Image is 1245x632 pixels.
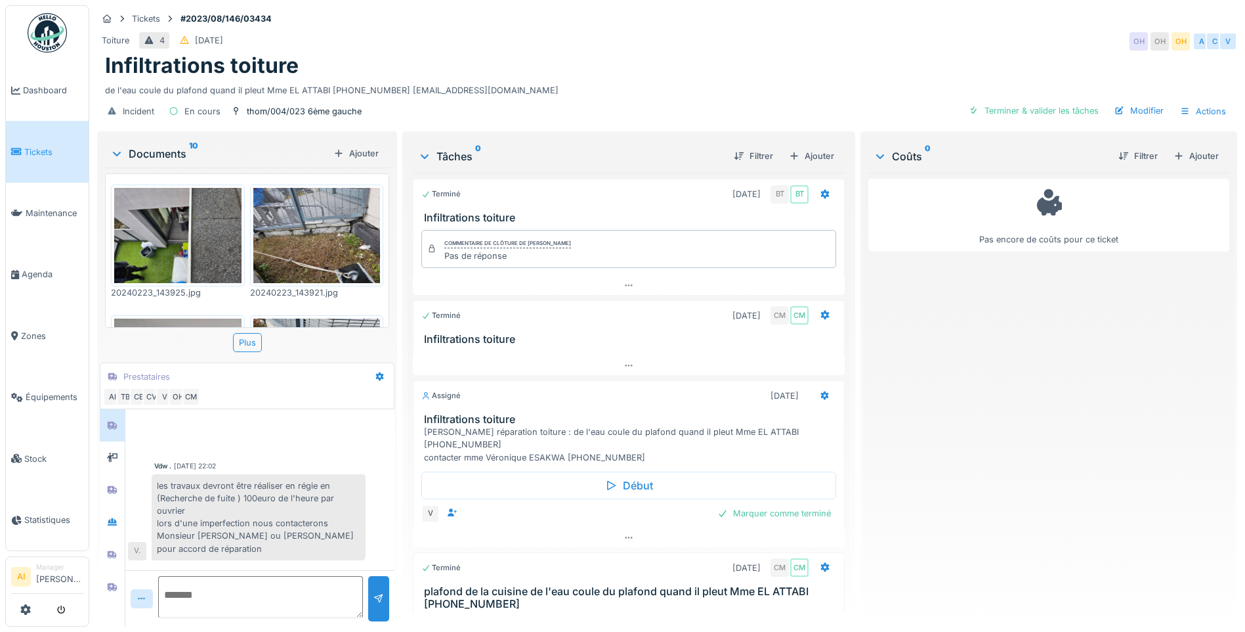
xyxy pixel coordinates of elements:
[770,306,789,325] div: CM
[184,105,221,118] div: En cours
[6,489,89,551] a: Statistiques
[105,79,1229,97] div: de l'eau coule du plafond quand il pleut Mme EL ATTABI [PHONE_NUMBER] [EMAIL_ADDRESS][DOMAIN_NAME]
[36,562,83,572] div: Manager
[116,388,135,406] div: TB
[21,330,83,342] span: Zones
[1192,32,1211,51] div: A
[421,505,440,523] div: V
[24,146,83,158] span: Tickets
[159,34,165,47] div: 4
[421,472,836,499] div: Début
[925,148,931,164] sup: 0
[110,146,328,162] div: Documents
[421,562,461,574] div: Terminé
[114,319,242,488] img: rlet5pjs5dehobj7tbjy70f7fwim
[129,388,148,406] div: CB
[1174,102,1232,121] div: Actions
[424,212,839,224] h3: Infiltrations toiture
[103,388,121,406] div: AI
[22,268,83,281] span: Agenda
[6,367,89,428] a: Équipements
[11,567,31,587] li: AI
[24,514,83,526] span: Statistiques
[421,310,461,321] div: Terminé
[154,461,171,471] div: Vdw .
[23,84,83,97] span: Dashboard
[114,188,242,283] img: 9v8b2141n9cymkx7mrg67w1gsrly
[418,148,723,164] div: Tâches
[712,505,836,522] div: Marquer comme terminé
[1150,32,1169,51] div: OH
[421,189,461,200] div: Terminé
[105,53,299,78] h1: Infiltrations toiture
[182,388,200,406] div: CM
[444,239,571,248] div: Commentaire de clôture de [PERSON_NAME]
[175,12,277,25] strong: #2023/08/146/03434
[102,34,129,47] div: Toiture
[6,305,89,367] a: Zones
[233,333,262,352] div: Plus
[11,562,83,594] a: AI Manager[PERSON_NAME]
[6,428,89,489] a: Stock
[28,13,67,53] img: Badge_color-CXgf-gQk.svg
[1206,32,1224,51] div: C
[1171,32,1190,51] div: OH
[169,388,187,406] div: OH
[790,185,809,204] div: BT
[421,390,461,401] div: Assigné
[424,413,839,426] h3: Infiltrations toiture
[253,319,381,414] img: agn2iokgwqe89b004rhnoe9bnnsh
[174,461,216,471] div: [DATE] 22:02
[1109,102,1169,120] div: Modifier
[36,562,83,591] li: [PERSON_NAME]
[732,562,761,574] div: [DATE]
[963,102,1104,120] div: Terminer & valider les tâches
[24,453,83,465] span: Stock
[1113,147,1163,165] div: Filtrer
[26,207,83,219] span: Maintenance
[1168,147,1224,165] div: Ajouter
[152,474,366,560] div: les travaux devront être réaliser en régie en (Recherche de fuite ) 100euro de l'heure par ouvrie...
[253,188,381,283] img: 16ev1fcm8vbryk33rs187i14q2sx
[26,391,83,403] span: Équipements
[195,34,223,47] div: [DATE]
[6,244,89,305] a: Agenda
[156,388,174,406] div: V
[732,309,761,322] div: [DATE]
[770,558,789,577] div: CM
[123,371,170,383] div: Prestataires
[6,183,89,244] a: Maintenance
[1219,32,1237,51] div: V
[424,333,839,346] h3: Infiltrations toiture
[123,105,154,118] div: Incident
[424,426,839,464] div: [PERSON_NAME] réparation toiture : de l'eau coule du plafond quand il pleut Mme EL ATTABI [PHONE_...
[770,185,789,204] div: BT
[111,286,245,299] div: 20240223_143925.jpg
[770,390,799,402] div: [DATE]
[728,147,778,165] div: Filtrer
[142,388,161,406] div: CV
[189,146,198,162] sup: 10
[6,60,89,121] a: Dashboard
[444,250,571,262] div: Pas de réponse
[128,542,146,560] div: V.
[732,188,761,200] div: [DATE]
[784,147,839,165] div: Ajouter
[877,185,1221,246] div: Pas encore de coûts pour ce ticket
[247,105,362,118] div: thom/004/023 6ème gauche
[790,306,809,325] div: CM
[424,585,839,610] h3: plafond de la cuisine de l'eau coule du plafond quand il pleut Mme EL ATTABI [PHONE_NUMBER]
[250,286,384,299] div: 20240223_143921.jpg
[1129,32,1148,51] div: OH
[475,148,481,164] sup: 0
[132,12,160,25] div: Tickets
[790,558,809,577] div: CM
[328,145,384,162] div: Ajouter
[6,121,89,182] a: Tickets
[874,148,1108,164] div: Coûts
